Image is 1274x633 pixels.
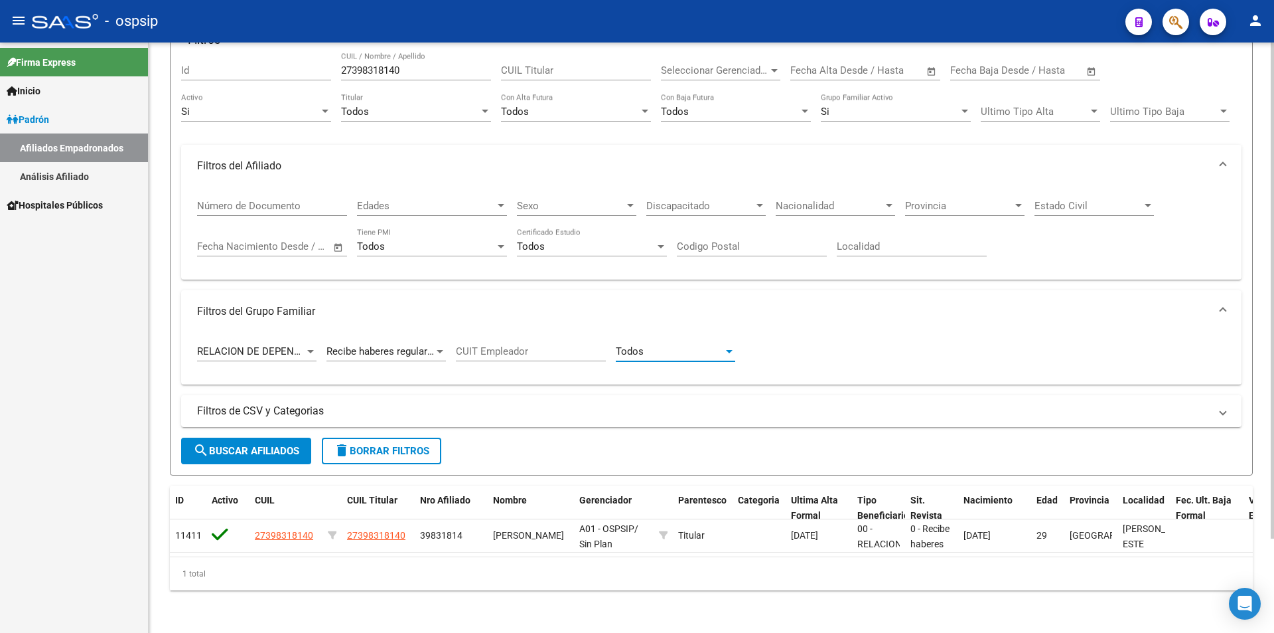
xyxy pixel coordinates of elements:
[963,530,991,541] span: [DATE]
[420,495,470,505] span: Nro Afiliado
[255,495,275,505] span: CUIL
[175,495,184,505] span: ID
[357,240,385,252] span: Todos
[1123,495,1165,505] span: Localidad
[197,345,330,357] span: RELACION DE DEPENDENCIA
[7,112,49,127] span: Padrón
[420,530,462,541] span: 39831814
[1070,530,1159,541] span: [GEOGRAPHIC_DATA]
[1031,486,1064,530] datatable-header-cell: Edad
[678,530,705,541] span: Titular
[197,304,1210,319] mat-panel-title: Filtros del Grupo Familiar
[1247,13,1263,29] mat-icon: person
[181,438,311,464] button: Buscar Afiliados
[181,290,1241,333] mat-expansion-panel-header: Filtros del Grupo Familiar
[342,486,415,530] datatable-header-cell: CUIL Titular
[193,442,209,458] mat-icon: search
[1110,106,1218,118] span: Ultimo Tipo Baja
[326,345,455,357] span: Recibe haberes regularmente
[950,64,1004,76] input: Fecha inicio
[488,486,574,530] datatable-header-cell: Nombre
[170,486,206,530] datatable-header-cell: ID
[249,486,322,530] datatable-header-cell: CUIL
[493,495,527,505] span: Nombre
[493,530,564,541] span: [PERSON_NAME]
[206,486,249,530] datatable-header-cell: Activo
[1034,200,1142,212] span: Estado Civil
[857,523,919,579] span: 00 - RELACION DE DEPENDENCIA
[334,445,429,457] span: Borrar Filtros
[7,84,40,98] span: Inicio
[170,557,1253,590] div: 1 total
[181,106,190,118] span: Si
[331,240,346,255] button: Open calendar
[1084,64,1099,79] button: Open calendar
[347,530,405,541] span: 27398318140
[7,198,103,213] span: Hospitales Públicos
[574,486,654,530] datatable-header-cell: Gerenciador
[1064,486,1117,530] datatable-header-cell: Provincia
[105,7,158,36] span: - ospsip
[910,495,942,521] span: Sit. Revista
[786,486,852,530] datatable-header-cell: Ultima Alta Formal
[1036,495,1058,505] span: Edad
[616,345,644,357] span: Todos
[963,495,1013,505] span: Nacimiento
[958,486,1031,530] datatable-header-cell: Nacimiento
[791,528,847,543] div: [DATE]
[415,486,488,530] datatable-header-cell: Nro Afiliado
[181,187,1241,280] div: Filtros del Afiliado
[517,240,545,252] span: Todos
[1117,486,1170,530] datatable-header-cell: Localidad
[579,495,632,505] span: Gerenciador
[678,495,727,505] span: Parentesco
[1070,495,1109,505] span: Provincia
[738,495,780,505] span: Categoria
[661,64,768,76] span: Seleccionar Gerenciador
[1036,530,1047,541] span: 29
[981,106,1088,118] span: Ultimo Tipo Alta
[212,495,238,505] span: Activo
[1016,64,1080,76] input: Fecha fin
[1170,486,1243,530] datatable-header-cell: Fec. Ult. Baja Formal
[197,240,251,252] input: Fecha inicio
[197,159,1210,173] mat-panel-title: Filtros del Afiliado
[341,106,369,118] span: Todos
[517,200,624,212] span: Sexo
[905,486,958,530] datatable-header-cell: Sit. Revista
[501,106,529,118] span: Todos
[821,106,829,118] span: Si
[1229,588,1261,620] div: Open Intercom Messenger
[661,106,689,118] span: Todos
[181,145,1241,187] mat-expansion-panel-header: Filtros del Afiliado
[197,404,1210,418] mat-panel-title: Filtros de CSV y Categorias
[255,530,313,541] span: 27398318140
[856,64,920,76] input: Fecha fin
[776,200,883,212] span: Nacionalidad
[7,55,76,70] span: Firma Express
[334,442,350,458] mat-icon: delete
[646,200,754,212] span: Discapacitado
[852,486,905,530] datatable-header-cell: Tipo Beneficiario
[1123,523,1194,549] span: [PERSON_NAME] ESTE
[791,495,838,521] span: Ultima Alta Formal
[905,200,1013,212] span: Provincia
[347,495,397,505] span: CUIL Titular
[924,64,940,79] button: Open calendar
[579,523,634,534] span: A01 - OSPSIP
[1176,495,1232,521] span: Fec. Ult. Baja Formal
[357,200,495,212] span: Edades
[857,495,909,521] span: Tipo Beneficiario
[733,486,786,530] datatable-header-cell: Categoria
[11,13,27,29] mat-icon: menu
[322,438,441,464] button: Borrar Filtros
[263,240,327,252] input: Fecha fin
[193,445,299,457] span: Buscar Afiliados
[175,530,207,541] span: 114117
[181,333,1241,385] div: Filtros del Grupo Familiar
[910,523,965,565] span: 0 - Recibe haberes regularmente
[673,486,733,530] datatable-header-cell: Parentesco
[790,64,844,76] input: Fecha inicio
[181,395,1241,427] mat-expansion-panel-header: Filtros de CSV y Categorias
